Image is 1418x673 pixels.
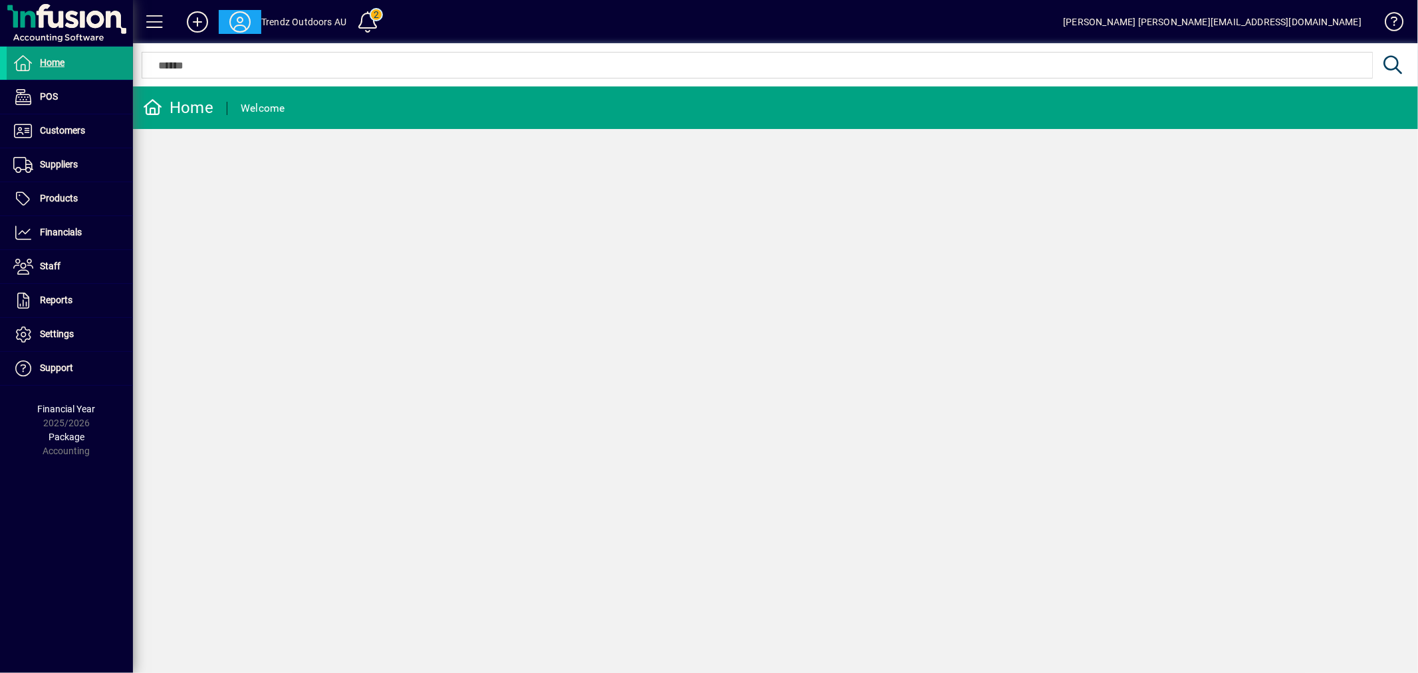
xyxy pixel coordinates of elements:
[40,193,78,203] span: Products
[1375,3,1401,46] a: Knowledge Base
[7,114,133,148] a: Customers
[7,318,133,351] a: Settings
[176,10,219,34] button: Add
[40,295,72,305] span: Reports
[38,404,96,414] span: Financial Year
[143,97,213,118] div: Home
[40,91,58,102] span: POS
[261,11,346,33] div: Trendz Outdoors AU
[7,250,133,283] a: Staff
[40,362,73,373] span: Support
[7,352,133,385] a: Support
[40,261,60,271] span: Staff
[40,57,64,68] span: Home
[7,284,133,317] a: Reports
[7,216,133,249] a: Financials
[40,125,85,136] span: Customers
[7,148,133,182] a: Suppliers
[40,227,82,237] span: Financials
[40,159,78,170] span: Suppliers
[219,10,261,34] button: Profile
[7,80,133,114] a: POS
[7,182,133,215] a: Products
[40,329,74,339] span: Settings
[49,432,84,442] span: Package
[1063,11,1361,33] div: [PERSON_NAME] [PERSON_NAME][EMAIL_ADDRESS][DOMAIN_NAME]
